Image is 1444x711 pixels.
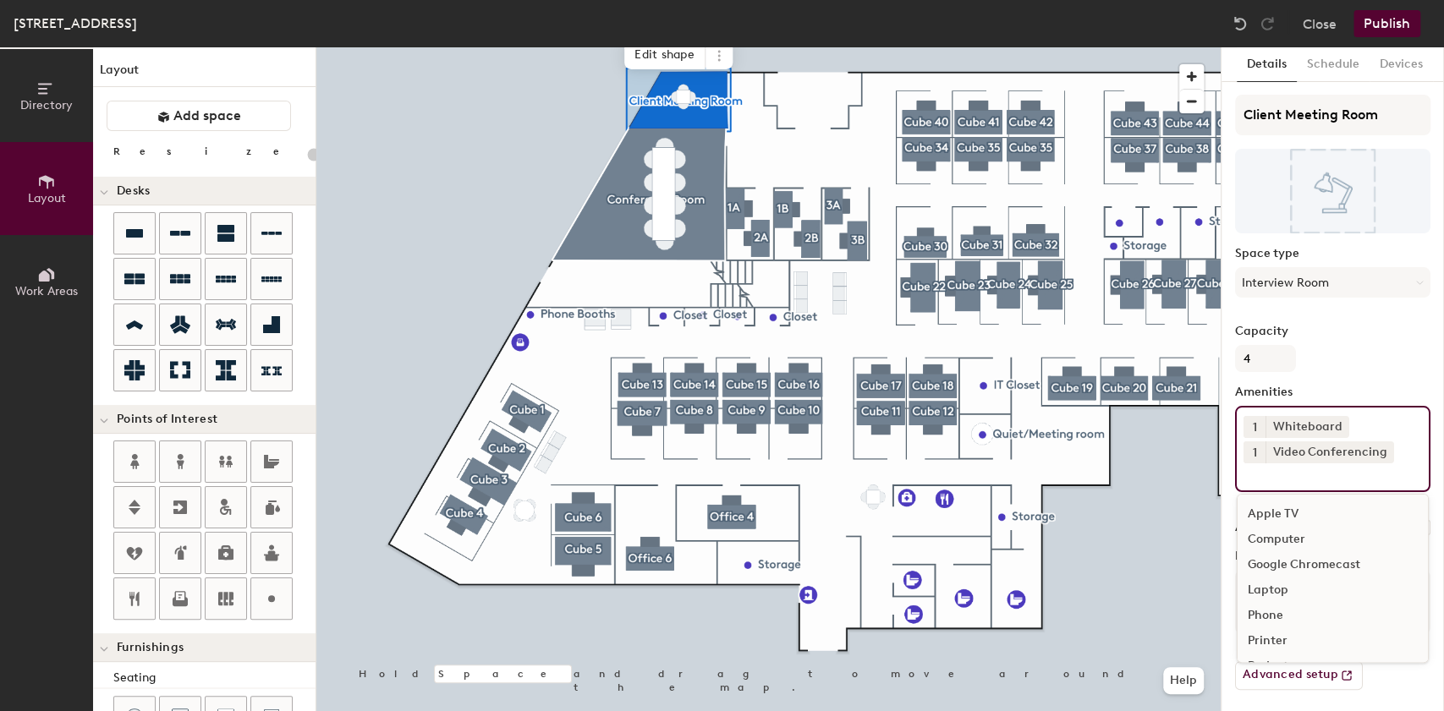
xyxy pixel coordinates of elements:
span: Desks [117,184,150,198]
div: Projector [1238,654,1428,679]
label: Accessible [1235,521,1295,534]
button: Publish [1353,10,1420,37]
span: Add space [173,107,241,124]
label: Capacity [1235,325,1430,338]
div: Google Chromecast [1238,552,1428,577]
label: Amenities [1235,386,1430,399]
div: Laptop [1238,577,1428,603]
div: Printer [1238,628,1428,654]
button: Add space [107,101,291,131]
h1: Layout [93,61,316,87]
label: Notes [1235,550,1430,563]
span: 1 [1253,418,1257,436]
div: Seating [113,669,316,687]
div: Apple TV [1238,501,1428,527]
button: Advanced setup [1235,661,1363,690]
button: 1 [1244,416,1266,438]
img: Undo [1232,15,1249,32]
div: Video Conferencing [1266,441,1394,463]
div: Resize [113,145,300,158]
img: The space named Client Meeting Room [1235,149,1430,233]
span: Layout [28,191,66,205]
span: Edit shape [624,41,706,69]
span: 1 [1253,444,1257,462]
span: Points of Interest [117,413,217,426]
button: Close [1303,10,1337,37]
div: [STREET_ADDRESS] [14,13,137,34]
img: Redo [1259,15,1276,32]
div: Whiteboard [1266,416,1349,438]
button: Devices [1370,47,1433,82]
span: Directory [20,98,73,112]
label: Space type [1235,247,1430,260]
button: Details [1237,47,1297,82]
div: Computer [1238,527,1428,552]
button: Interview Room [1235,267,1430,298]
span: Work Areas [15,284,78,298]
div: Phone [1238,603,1428,628]
button: Help [1163,667,1204,694]
span: Furnishings [117,641,184,654]
button: Schedule [1297,47,1370,82]
button: 1 [1244,441,1266,463]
